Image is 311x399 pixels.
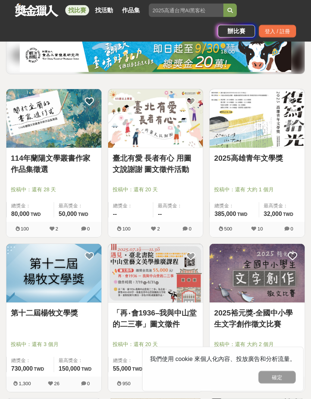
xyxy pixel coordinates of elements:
a: 「再‧會1936–我與中山堂的二三事」圖文徵件 [113,308,199,330]
span: 最高獎金： [59,357,97,365]
span: 總獎金： [113,202,149,210]
span: 總獎金： [214,202,254,210]
span: 0 [87,226,90,232]
span: 730,000 [11,366,33,372]
span: 385,000 [214,211,236,217]
span: 1,300 [19,381,31,387]
span: 2 [157,226,160,232]
span: 總獎金： [11,202,49,210]
span: TWD [283,212,293,217]
span: 0 [290,226,293,232]
a: Cover Image [210,244,305,303]
a: 臺北有愛 長者有心 用圖文說謝謝 圖文徵件活動 [113,153,199,175]
span: 投稿中：還有 28 天 [11,186,97,194]
a: 第十二屆楊牧文學獎 [11,308,97,319]
span: 投稿中：還有 20 天 [113,186,199,194]
img: Cover Image [210,244,305,303]
span: TWD [78,212,88,217]
span: 最高獎金： [158,202,198,210]
a: 找活動 [92,5,116,16]
span: 150,000 [59,366,80,372]
span: 總獎金： [113,357,153,365]
span: TWD [81,367,91,372]
span: 10 [257,226,263,232]
span: 我們使用 cookie 來個人化內容、投放廣告和分析流量。 [150,356,296,362]
a: 2025裕元獎-全國中小學生文字創作徵文比賽 [214,308,300,330]
span: TWD [31,212,41,217]
span: 80,000 [11,211,29,217]
span: TWD [34,367,44,372]
a: 找比賽 [65,5,89,16]
img: Cover Image [6,89,101,148]
img: 5eb86a15-cd46-4d5f-b0cf-51551da74bc3.jpg [20,39,291,72]
span: TWD [237,212,247,217]
img: Cover Image [210,89,305,148]
a: Cover Image [6,244,101,303]
span: 投稿中：還有 大約 1 個月 [214,186,300,194]
span: 100 [21,226,29,232]
span: -- [158,211,162,217]
span: 50,000 [59,211,77,217]
a: 114年蘭陽文學叢書作家作品集徵選 [11,153,97,175]
a: 2025高雄青年文學獎 [214,153,300,164]
span: TWD [132,367,142,372]
span: 2 [56,226,58,232]
div: 登入 / 註冊 [259,25,296,38]
span: 55,000 [113,366,131,372]
span: 32,000 [264,211,282,217]
a: 辦比賽 [218,25,255,38]
span: 投稿中：還有 3 個月 [11,341,97,349]
button: 確定 [258,371,296,384]
img: Cover Image [6,244,101,303]
a: Cover Image [108,244,203,303]
img: Cover Image [108,244,203,303]
span: 投稿中：還有 20 天 [113,341,199,349]
input: 2025高通台灣AI黑客松 [149,4,223,17]
a: 作品集 [119,5,143,16]
span: -- [113,211,117,217]
span: 950 [122,381,131,387]
img: Cover Image [108,89,203,148]
span: 0 [87,381,90,387]
span: 最高獎金： [264,202,300,210]
span: 26 [54,381,59,387]
span: 100 [122,226,131,232]
span: 投稿中：還有 大約 2 個月 [214,341,300,349]
span: 0 [189,226,191,232]
span: 最高獎金： [59,202,97,210]
span: 總獎金： [11,357,49,365]
span: 500 [224,226,232,232]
